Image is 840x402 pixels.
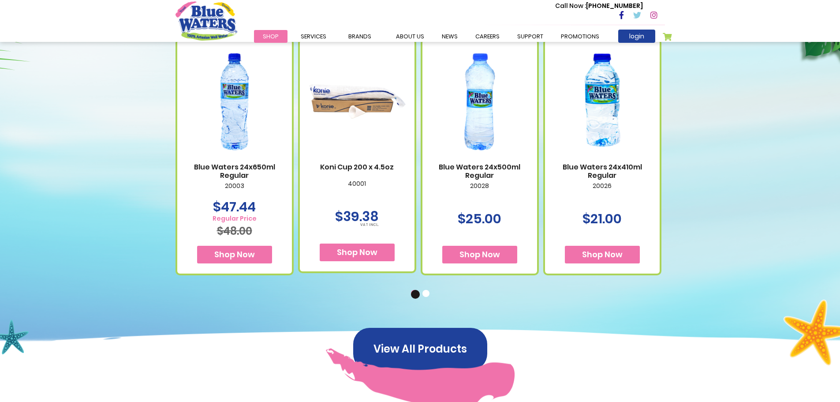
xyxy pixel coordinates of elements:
[335,207,379,226] span: $39.38
[554,182,651,201] p: 20026
[552,30,608,43] a: Promotions
[555,1,643,11] p: [PHONE_NUMBER]
[309,180,406,199] p: 40001
[442,246,517,263] button: Shop Now
[214,249,255,260] span: Shop Now
[348,32,371,41] span: Brands
[467,30,508,43] a: careers
[213,215,257,222] span: Regular Price
[508,30,552,43] a: support
[320,244,395,261] button: Shop Now
[186,163,283,180] a: Blue Waters 24x650ml Regular
[458,209,501,228] span: $25.00
[555,1,586,10] span: Call Now :
[431,182,528,201] p: 20028
[353,343,487,353] a: View All Products
[301,32,326,41] span: Services
[175,1,237,40] a: store logo
[422,290,431,299] button: 2 of 2
[433,30,467,43] a: News
[459,249,500,260] span: Shop Now
[582,209,622,228] span: $21.00
[565,246,640,263] button: Shop Now
[411,290,420,299] button: 1 of 2
[618,30,655,43] a: login
[337,247,377,258] span: Shop Now
[186,41,283,162] img: Blue Waters 24x650ml Regular
[309,41,406,162] img: Koni Cup 200 x 4.5oz
[263,32,279,41] span: Shop
[197,246,272,263] button: Shop Now
[387,30,433,43] a: about us
[554,163,651,180] a: Blue Waters 24x410ml Regular
[582,249,623,260] span: Shop Now
[186,182,283,201] p: 20003
[309,163,406,171] a: Koni Cup 200 x 4.5oz
[217,224,252,238] span: $48.00
[431,41,528,162] img: Blue Waters 24x500ml Regular
[213,197,256,216] span: $47.44
[431,163,528,180] a: Blue Waters 24x500ml Regular
[554,41,651,162] img: Blue Waters 24x410ml Regular
[353,328,487,370] button: View All Products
